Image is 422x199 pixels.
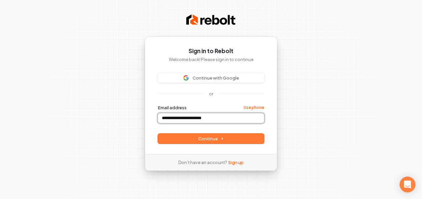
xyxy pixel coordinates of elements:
p: Welcome back! Please sign in to continue [158,56,264,62]
button: Sign in with GoogleContinue with Google [158,73,264,83]
img: Sign in with Google [183,75,189,81]
div: Open Intercom Messenger [400,177,415,192]
span: Don’t have an account? [178,159,227,165]
img: Rebolt Logo [186,13,236,26]
a: Sign up [228,159,244,165]
button: Continue [158,134,264,144]
p: or [209,91,213,97]
h1: Sign in to Rebolt [158,47,264,55]
span: Continue [198,136,224,142]
a: Use phone [244,105,264,110]
label: Email address [158,105,187,111]
span: Continue with Google [193,75,239,81]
